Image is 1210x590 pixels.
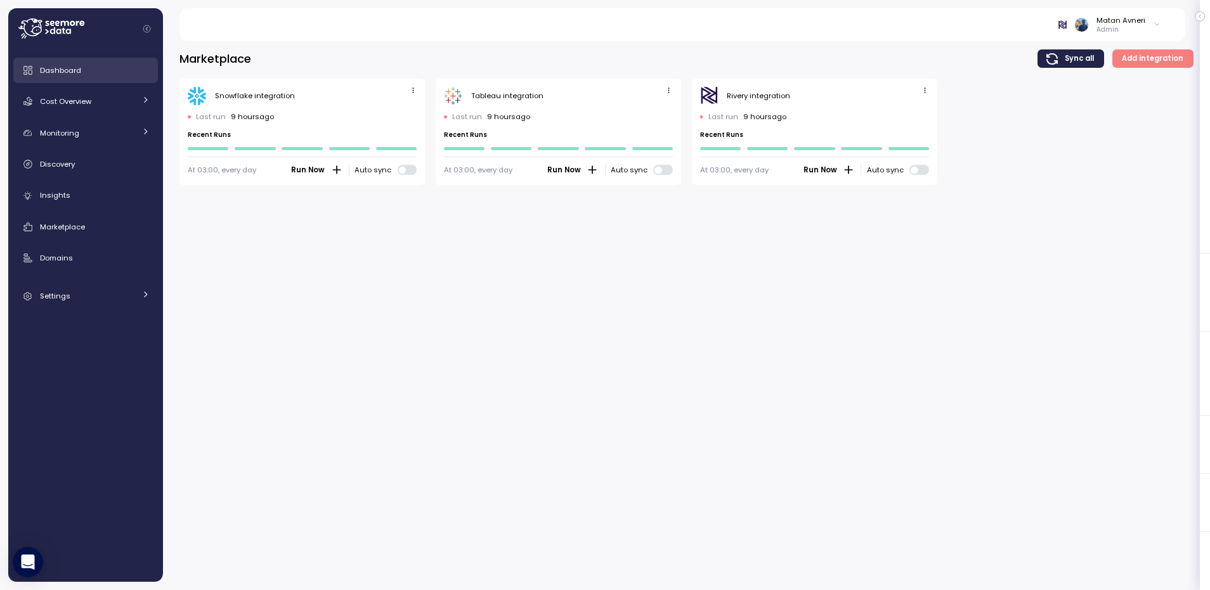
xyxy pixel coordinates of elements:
span: Settings [40,291,70,301]
a: Settings [13,283,158,309]
button: Run Now [547,164,599,177]
p: Admin [1096,25,1145,34]
span: Run Now [291,164,325,176]
span: Cost Overview [40,96,91,106]
a: Monitoring [13,120,158,146]
a: Dashboard [13,58,158,83]
span: Marketplace [40,222,85,232]
span: Auto sync [355,165,398,175]
span: Sync all [1065,50,1094,67]
p: 9 hours ago [231,112,274,122]
span: Domains [40,253,73,263]
p: Recent Runs [700,131,930,139]
a: Discovery [13,151,158,177]
p: Last run [708,112,738,122]
p: Last run [452,112,482,122]
button: Run Now [803,164,855,177]
span: Run Now [547,164,581,176]
div: At 03:00, every day [188,165,256,175]
p: Recent Runs [444,131,673,139]
span: Insights [40,190,70,200]
span: Add integration [1122,50,1183,67]
span: Auto sync [867,165,910,175]
button: Run Now [290,164,343,177]
p: Last run [196,112,226,122]
span: Monitoring [40,128,79,138]
img: ALV-UjUVxIkeIaRoomKGeHin0OSlZMlOuLYi_qlTowhtg4pG4IPCcG2zkZ75LSJJS4YDlcFxR30P8nSqfQHZpeaib8l751w4o... [1075,18,1088,31]
span: Run Now [803,164,837,176]
a: Marketplace [13,214,158,240]
div: Open Intercom Messenger [13,547,43,577]
div: Matan Avneri [1096,15,1145,25]
div: Snowflake integration [215,91,295,101]
a: Insights [13,183,158,208]
div: At 03:00, every day [444,165,512,175]
button: Collapse navigation [139,24,155,34]
p: 9 hours ago [487,112,530,122]
span: Dashboard [40,65,81,75]
span: Auto sync [611,165,654,175]
div: Tableau integration [471,91,543,101]
div: Rivery integration [727,91,790,101]
img: 66b1bfec17376be28f8b2a6b.PNG [1056,18,1069,31]
button: Add integration [1112,49,1194,68]
p: 9 hours ago [743,112,786,122]
span: Discovery [40,159,75,169]
a: Domains [13,245,158,271]
button: Sync all [1038,49,1104,68]
p: Recent Runs [188,131,417,139]
a: Cost Overview [13,89,158,114]
h3: Marketplace [179,51,251,67]
div: At 03:00, every day [700,165,769,175]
